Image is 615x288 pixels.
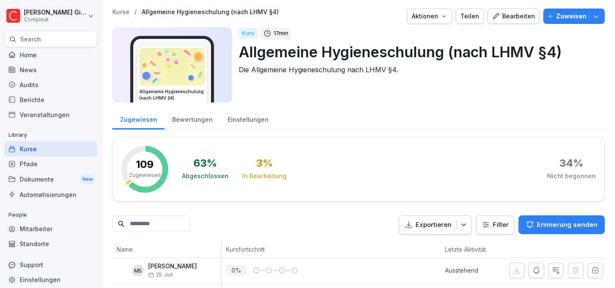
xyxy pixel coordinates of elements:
[460,12,479,21] div: Teilen
[4,141,97,156] a: Kurse
[112,108,164,129] a: Zugewiesen
[140,48,205,85] img: pnxrhsgnynh33lkwpecije13.png
[456,9,484,24] button: Teilen
[4,257,97,272] div: Support
[4,62,97,77] a: News
[559,158,583,168] div: 34 %
[4,221,97,236] a: Mitarbeiter
[226,245,354,254] p: Kursfortschritt
[136,159,154,170] p: 109
[142,9,279,16] a: Allgemeine Hygieneschulung (nach LHMV §4)
[416,220,451,230] p: Exportieren
[256,158,273,168] div: 3 %
[543,9,605,24] button: Zuweisen
[20,35,41,44] p: Search
[4,171,97,187] div: Dokumente
[239,65,598,75] p: Die Allgemeine Hygieneschulung nach LHMV §4.
[182,172,228,180] div: Abgeschlossen
[164,108,220,129] a: Bewertungen
[4,107,97,122] a: Veranstaltungen
[445,245,505,254] p: Letzte Aktivität
[112,9,129,16] a: Kurse
[139,88,205,101] h3: Allgemeine Hygieneschulung (nach LHMV §4)
[492,12,535,21] div: Bearbeiten
[274,29,288,38] p: 17 min
[477,216,514,234] button: Filter
[4,272,97,287] a: Einstellungen
[537,220,597,229] p: Erinnerung senden
[135,9,137,16] p: /
[412,12,448,21] div: Aktionen
[4,171,97,187] a: DokumenteNew
[407,9,452,24] button: Aktionen
[132,264,144,276] div: MS
[4,77,97,92] a: Audits
[556,12,586,21] p: Zuweisen
[445,266,509,275] p: Ausstehend
[24,17,86,23] p: Compleat
[4,92,97,107] a: Berichte
[482,220,509,229] div: Filter
[239,28,258,39] div: Kurs
[80,174,95,184] div: New
[4,236,97,251] a: Standorte
[487,9,540,24] button: Bearbeiten
[226,265,246,276] p: 0 %
[239,41,598,63] p: Allgemeine Hygieneschulung (nach LHMV §4)
[193,158,217,168] div: 63 %
[518,215,605,234] button: Erinnerung senden
[4,208,97,222] p: People
[4,128,97,142] p: Library
[399,215,472,235] button: Exportieren
[117,245,217,254] p: Name
[148,272,173,278] span: 25. Juli
[4,187,97,202] a: Automatisierungen
[148,263,197,270] p: [PERSON_NAME]
[547,172,596,180] div: Nicht begonnen
[220,108,276,129] a: Einstellungen
[24,9,86,16] p: [PERSON_NAME] Gimpel
[4,47,97,62] a: Home
[4,156,97,171] a: Pfade
[242,172,287,180] div: In Bearbeitung
[129,171,161,179] p: Zugewiesen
